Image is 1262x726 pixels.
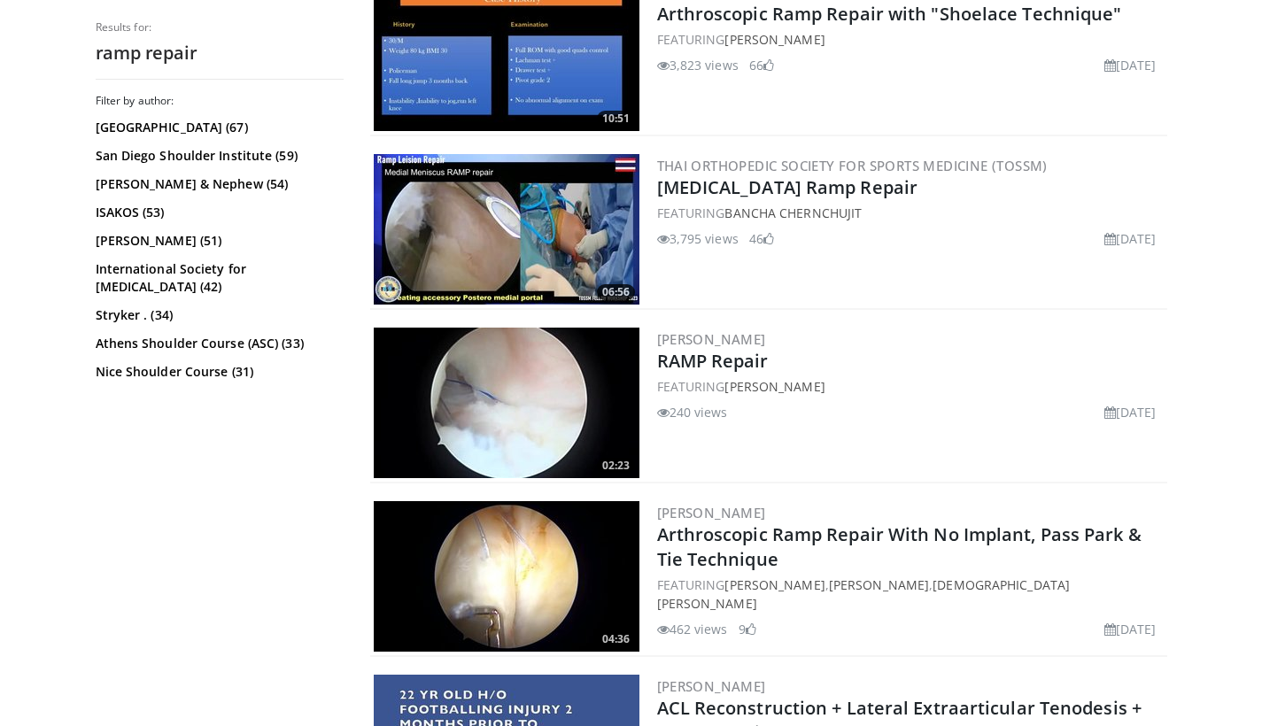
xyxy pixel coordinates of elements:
span: 06:56 [597,284,635,300]
a: International Society for [MEDICAL_DATA] (42) [96,260,339,296]
div: FEATURING , , [657,575,1164,613]
li: [DATE] [1104,403,1157,421]
a: 04:36 [374,501,639,652]
a: 06:56 [374,154,639,305]
a: [PERSON_NAME] [657,677,766,695]
li: [DATE] [1104,620,1157,638]
h3: Filter by author: [96,94,344,108]
li: 462 views [657,620,728,638]
h2: ramp repair [96,42,344,65]
li: 240 views [657,403,728,421]
a: [PERSON_NAME] & Nephew (54) [96,175,339,193]
a: ISAKOS (53) [96,204,339,221]
a: [PERSON_NAME] [657,330,766,348]
a: Arthroscopic Ramp Repair With No Implant, Pass Park & Tie Technique [657,522,1142,571]
li: 9 [739,620,756,638]
li: 46 [749,229,774,248]
a: [PERSON_NAME] [657,504,766,521]
a: Nice Shoulder Course (31) [96,363,339,381]
span: 04:36 [597,631,635,647]
a: [PERSON_NAME] [724,378,825,395]
a: [MEDICAL_DATA] Ramp Repair [657,175,918,199]
div: FEATURING [657,377,1164,396]
li: 66 [749,56,774,74]
a: [PERSON_NAME] [829,576,929,593]
a: Bancha Chernchujit [724,205,862,221]
a: 02:23 [374,328,639,478]
li: [DATE] [1104,56,1157,74]
li: 3,795 views [657,229,739,248]
a: RAMP Repair [657,349,769,373]
div: FEATURING [657,204,1164,222]
p: Results for: [96,20,344,35]
a: [PERSON_NAME] (51) [96,232,339,250]
a: Athens Shoulder Course (ASC) (33) [96,335,339,352]
span: 02:23 [597,458,635,474]
a: Stryker . (34) [96,306,339,324]
a: [PERSON_NAME] [724,31,825,48]
div: FEATURING [657,30,1164,49]
li: 3,823 views [657,56,739,74]
span: 10:51 [597,111,635,127]
img: a59563be-6e56-4285-87c2-fc166e13edf8.300x170_q85_crop-smart_upscale.jpg [374,501,639,652]
a: San Diego Shoulder Institute (59) [96,147,339,165]
img: 2a94af6b-b0b0-43d4-a722-4b2a394258c4.300x170_q85_crop-smart_upscale.jpg [374,328,639,478]
a: Arthroscopic Ramp Repair with "Shoelace Technique" [657,2,1122,26]
a: [GEOGRAPHIC_DATA] (67) [96,119,339,136]
img: 3ccef2e7-e68d-4a59-b601-13ce69c381b5.300x170_q85_crop-smart_upscale.jpg [374,154,639,305]
li: [DATE] [1104,229,1157,248]
a: [PERSON_NAME] [724,576,825,593]
a: Thai Orthopedic Society for Sports Medicine (TOSSM) [657,157,1048,174]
